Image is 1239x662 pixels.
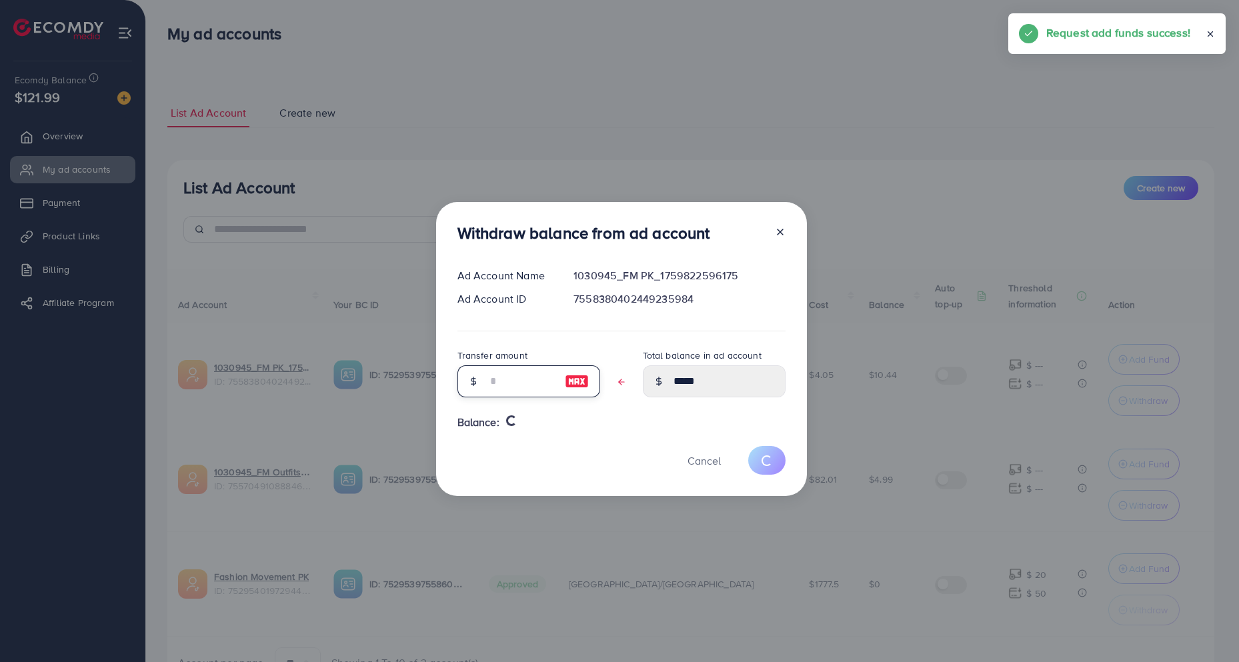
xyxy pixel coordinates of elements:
button: Cancel [671,446,738,475]
img: image [565,373,589,389]
div: Ad Account ID [447,291,563,307]
label: Total balance in ad account [643,349,762,362]
h5: Request add funds success! [1046,24,1190,41]
span: Cancel [688,453,721,468]
div: 1030945_FM PK_1759822596175 [563,268,796,283]
label: Transfer amount [457,349,527,362]
h3: Withdraw balance from ad account [457,223,710,243]
iframe: Chat [1182,602,1229,652]
div: Ad Account Name [447,268,563,283]
div: 7558380402449235984 [563,291,796,307]
span: Balance: [457,415,499,430]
